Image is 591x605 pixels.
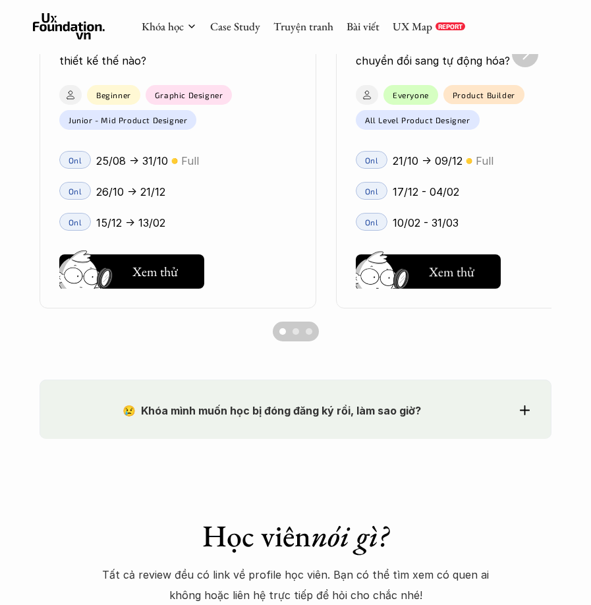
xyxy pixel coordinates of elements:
[466,156,472,166] p: 🟡
[393,90,429,100] p: Everyone
[393,19,432,34] a: UX Map
[96,90,131,100] p: Beginner
[210,19,260,34] a: Case Study
[98,565,493,605] p: Tất cả review đều có link về profile học viên. Bạn có thể tìm xem có quen ai không hoặc liên hệ t...
[356,254,501,289] button: Xem thử
[155,90,223,100] p: Graphic Designer
[142,19,184,34] a: Khóa học
[59,254,204,289] button: Xem thử
[96,213,165,233] p: 15/12 -> 13/02
[123,404,421,417] strong: 😢 Khóa mình muốn học bị đóng đăng ký rồi, làm sao giờ?
[476,151,493,171] p: Full
[91,518,501,554] h1: Học viên
[69,187,82,196] p: Onl
[69,156,82,165] p: Onl
[273,19,333,34] a: Truyện tranh
[132,262,178,281] h5: Xem thử
[171,156,178,166] p: 🟡
[429,263,474,281] h5: Xem thử
[69,217,82,227] p: Onl
[59,249,204,289] a: Xem thử
[393,213,459,233] p: 10/02 - 31/03
[365,217,379,227] p: Onl
[436,22,465,30] a: REPORT
[453,90,515,100] p: Product Builder
[393,151,463,171] p: 21/10 -> 09/12
[356,249,501,289] a: Xem thử
[289,322,302,341] button: Scroll to page 2
[365,187,379,196] p: Onl
[347,19,380,34] a: Bài viết
[438,22,463,30] p: REPORT
[69,115,187,125] p: Junior - Mid Product Designer
[393,182,459,202] p: 17/12 - 04/02
[311,516,389,556] em: nói gì?
[96,182,165,202] p: 26/10 -> 21/12
[181,151,199,171] p: Full
[273,322,289,341] button: Scroll to page 1
[96,151,168,171] p: 25/08 -> 31/10
[365,156,379,165] p: Onl
[302,322,319,341] button: Scroll to page 3
[365,115,470,125] p: All Level Product Designer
